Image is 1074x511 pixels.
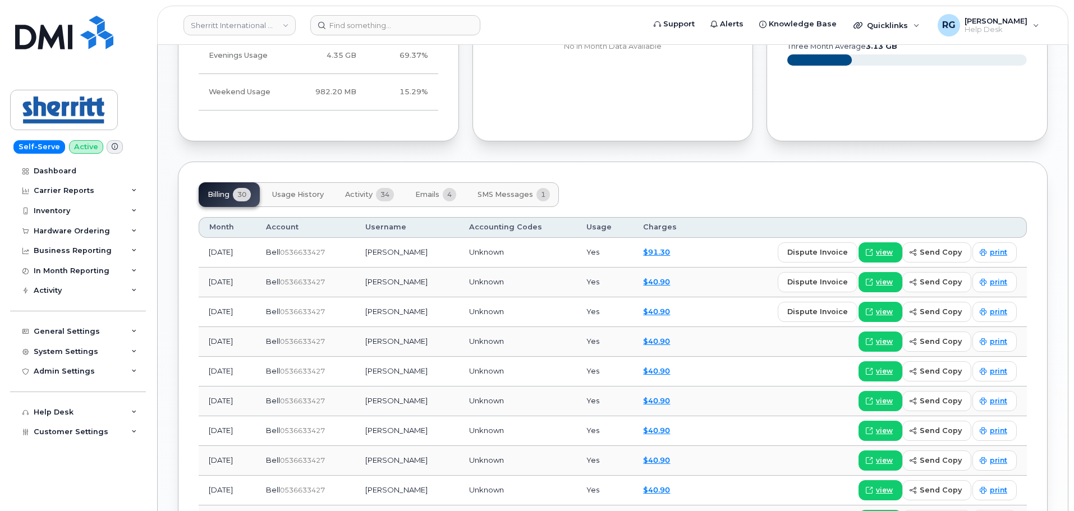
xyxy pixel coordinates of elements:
[576,297,634,327] td: Yes
[787,247,848,257] span: dispute invoice
[280,426,325,435] span: 0536633427
[990,455,1007,466] span: print
[920,306,962,317] span: send copy
[266,277,280,286] span: Bell
[866,42,897,50] tspan: 3.13 GB
[199,416,256,446] td: [DATE]
[859,302,902,322] a: view
[930,14,1047,36] div: Robert Graham
[576,217,634,237] th: Usage
[576,327,634,357] td: Yes
[199,446,256,476] td: [DATE]
[778,272,857,292] button: dispute invoice
[643,485,670,494] a: $40.90
[366,38,438,74] td: 69.37%
[876,396,893,406] span: view
[355,268,459,297] td: [PERSON_NAME]
[536,188,550,201] span: 1
[643,337,670,346] a: $40.90
[355,446,459,476] td: [PERSON_NAME]
[859,272,902,292] a: view
[990,396,1007,406] span: print
[972,361,1017,381] a: print
[990,337,1007,347] span: print
[280,248,325,256] span: 0536633427
[643,247,670,256] a: $91.30
[199,386,256,416] td: [DATE]
[576,476,634,505] td: Yes
[199,38,438,74] tr: Weekdays from 6:00pm to 8:00am
[867,21,908,30] span: Quicklinks
[920,277,962,287] span: send copy
[846,14,928,36] div: Quicklinks
[633,217,701,237] th: Charges
[355,217,459,237] th: Username
[355,476,459,505] td: [PERSON_NAME]
[355,357,459,386] td: [PERSON_NAME]
[576,268,634,297] td: Yes
[643,366,670,375] a: $40.90
[280,307,325,316] span: 0536633427
[778,242,857,263] button: dispute invoice
[415,190,439,199] span: Emails
[469,277,504,286] span: Unknown
[266,337,280,346] span: Bell
[663,19,695,30] span: Support
[355,327,459,357] td: [PERSON_NAME]
[643,426,670,435] a: $40.90
[787,42,897,50] text: three month average
[990,247,1007,257] span: print
[902,302,971,322] button: send copy
[859,421,902,441] a: view
[859,361,902,381] a: view
[199,297,256,327] td: [DATE]
[972,302,1017,322] a: print
[266,396,280,405] span: Bell
[902,480,971,500] button: send copy
[787,306,848,317] span: dispute invoice
[272,190,324,199] span: Usage History
[469,455,504,464] span: Unknown
[990,485,1007,495] span: print
[902,332,971,352] button: send copy
[920,425,962,436] span: send copy
[876,366,893,376] span: view
[366,74,438,111] td: 15.29%
[902,421,971,441] button: send copy
[266,366,280,375] span: Bell
[266,307,280,316] span: Bell
[266,485,280,494] span: Bell
[199,327,256,357] td: [DATE]
[972,450,1017,471] a: print
[469,426,504,435] span: Unknown
[876,307,893,317] span: view
[965,16,1027,25] span: [PERSON_NAME]
[751,13,844,35] a: Knowledge Base
[859,332,902,352] a: view
[355,416,459,446] td: [PERSON_NAME]
[990,277,1007,287] span: print
[876,337,893,347] span: view
[876,455,893,466] span: view
[280,456,325,464] span: 0536633427
[859,242,902,263] a: view
[199,357,256,386] td: [DATE]
[280,337,325,346] span: 0536633427
[920,247,962,257] span: send copy
[920,485,962,495] span: send copy
[469,247,504,256] span: Unknown
[643,396,670,405] a: $40.90
[859,480,902,500] a: view
[942,19,956,32] span: RG
[643,277,670,286] a: $40.90
[478,190,533,199] span: SMS Messages
[355,297,459,327] td: [PERSON_NAME]
[920,336,962,347] span: send copy
[720,19,743,30] span: Alerts
[965,25,1027,34] span: Help Desk
[199,268,256,297] td: [DATE]
[972,272,1017,292] a: print
[280,486,325,494] span: 0536633427
[280,367,325,375] span: 0536633427
[199,38,287,74] td: Evenings Usage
